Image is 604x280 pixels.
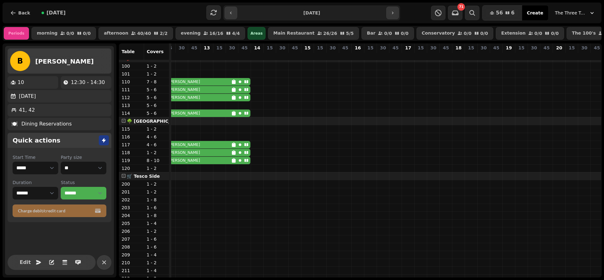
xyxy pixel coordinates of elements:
[121,228,142,234] p: 206
[121,63,142,69] p: 100
[267,52,272,59] p: 0
[181,31,201,36] p: evening
[418,45,424,51] p: 15
[229,52,234,59] p: 0
[13,179,58,186] label: Duration
[367,45,373,51] p: 15
[493,45,499,51] p: 45
[572,31,596,36] p: The 100's
[511,10,515,15] span: 6
[19,256,31,269] button: Edit
[19,106,35,114] p: 41, 42
[242,45,248,51] p: 45
[443,52,448,59] p: 0
[13,154,58,160] label: Start Time
[342,45,348,51] p: 45
[127,119,185,124] span: 🌳 [GEOGRAPHIC_DATA]
[242,52,247,59] p: 0
[232,31,240,36] p: 4 / 4
[147,189,167,195] p: 1 - 2
[343,52,348,59] p: 0
[179,52,184,59] p: 10
[305,52,310,59] p: 0
[191,45,197,51] p: 45
[556,52,562,59] p: 0
[147,252,167,258] p: 1 - 4
[71,79,105,86] p: 12:30 - 14:30
[367,31,375,36] p: Bar
[380,45,386,51] p: 30
[147,181,167,187] p: 1 - 2
[147,71,167,77] p: 1 - 2
[147,102,167,109] p: 5 - 6
[121,134,142,140] p: 116
[11,120,18,128] p: 🍽️
[468,45,474,51] p: 15
[216,45,222,51] p: 15
[210,31,223,36] p: 16 / 16
[18,209,93,213] span: Charge debit/credit card
[147,204,167,211] p: 1 - 6
[121,102,142,109] p: 113
[280,52,285,59] p: 0
[121,260,142,266] p: 210
[330,45,336,51] p: 30
[273,31,315,36] p: Main Restaurant
[481,52,486,59] p: 0
[531,52,536,59] p: 0
[401,31,409,36] p: 0 / 0
[594,52,599,59] p: 0
[147,142,167,148] p: 4 - 6
[61,154,106,160] label: Party size
[147,63,167,69] p: 1 - 2
[430,45,436,51] p: 30
[147,236,167,242] p: 1 - 6
[323,31,337,36] p: 26 / 26
[531,45,537,51] p: 30
[431,52,436,59] p: 0
[5,5,35,20] button: Back
[121,126,142,132] p: 115
[83,31,91,36] p: 0 / 0
[534,31,542,36] p: 0 / 0
[169,150,200,155] p: [PERSON_NAME]
[147,79,167,85] p: 7 - 8
[292,52,297,59] p: 0
[17,57,23,65] span: B
[147,94,167,101] p: 5 - 6
[405,52,411,59] p: 0
[229,45,235,51] p: 30
[355,45,361,51] p: 16
[464,31,472,36] p: 0 / 0
[522,5,548,20] button: Create
[121,252,142,258] p: 209
[422,31,455,36] p: Conservatory
[147,267,167,274] p: 1 - 4
[121,212,142,219] p: 204
[368,52,373,59] p: 0
[121,165,142,171] p: 120
[35,57,94,66] h2: [PERSON_NAME]
[127,174,160,179] span: 🛒 Tesco Side
[481,45,487,51] p: 30
[147,49,164,54] span: Covers
[248,27,266,40] div: Areas
[121,197,142,203] p: 202
[506,52,511,59] p: 5
[544,52,549,59] p: 0
[480,31,488,36] p: 0 / 0
[254,45,260,51] p: 14
[459,5,463,8] span: 71
[405,45,411,51] p: 17
[47,10,66,15] span: [DATE]
[4,27,29,40] div: Periods
[176,27,245,40] button: evening16/164/4
[393,52,398,59] p: 0
[19,92,36,100] p: [DATE]
[204,45,210,51] p: 13
[121,94,142,101] p: 112
[21,120,72,128] p: Dining Reservations
[169,111,200,116] p: [PERSON_NAME]
[121,71,142,77] p: 101
[555,10,586,16] span: The Three Trees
